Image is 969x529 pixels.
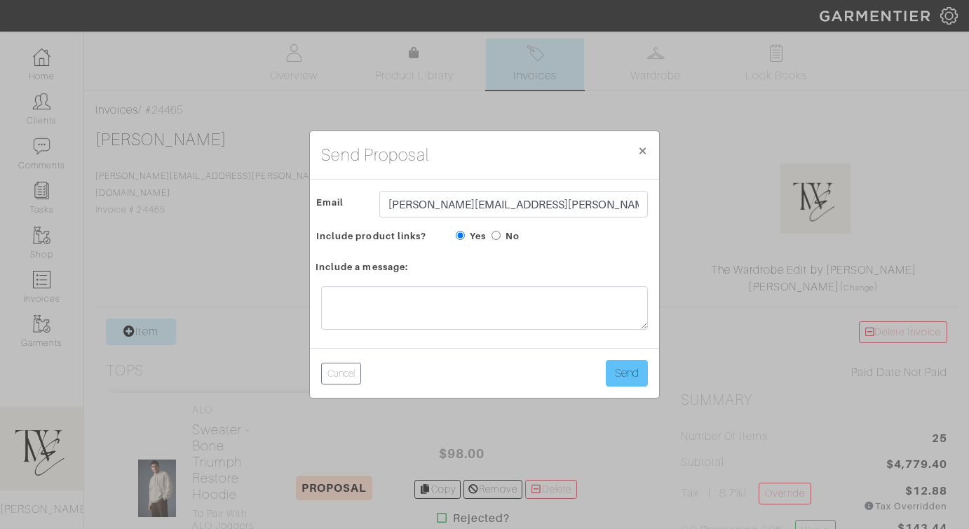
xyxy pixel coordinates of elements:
[316,192,344,213] span: Email
[316,226,426,246] span: Include product links?
[321,363,361,384] button: Cancel
[321,142,429,168] h4: Send Proposal
[606,360,648,387] button: Send
[506,229,520,243] label: No
[637,141,648,160] span: ×
[470,229,486,243] label: Yes
[316,257,408,277] span: Include a message:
